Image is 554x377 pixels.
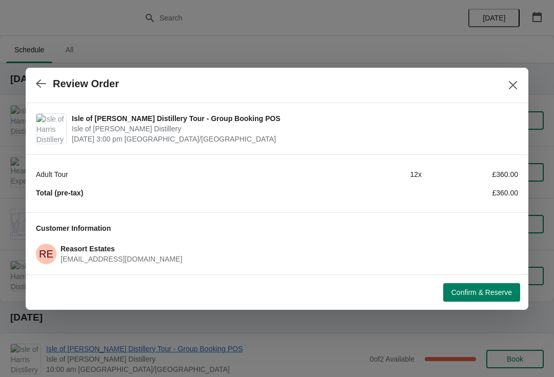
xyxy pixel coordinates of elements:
[325,169,422,180] div: 12 x
[36,224,111,232] span: Customer Information
[36,169,325,180] div: Adult Tour
[36,189,83,197] strong: Total (pre-tax)
[61,245,115,253] span: Reasort Estates
[72,134,513,144] span: [DATE] 3:00 pm [GEOGRAPHIC_DATA]/[GEOGRAPHIC_DATA]
[443,283,520,302] button: Confirm & Reserve
[72,124,513,134] span: Isle of [PERSON_NAME] Distillery
[36,244,56,264] span: Reasort
[504,76,522,94] button: Close
[422,169,518,180] div: £360.00
[53,78,119,90] h2: Review Order
[39,248,53,260] text: RE
[36,114,66,144] img: Isle of Harris Distillery Tour - Group Booking POS | Isle of Harris Distillery | October 2 | 3:00...
[61,255,182,263] span: [EMAIL_ADDRESS][DOMAIN_NAME]
[72,113,513,124] span: Isle of [PERSON_NAME] Distillery Tour - Group Booking POS
[451,288,512,296] span: Confirm & Reserve
[422,188,518,198] div: £360.00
